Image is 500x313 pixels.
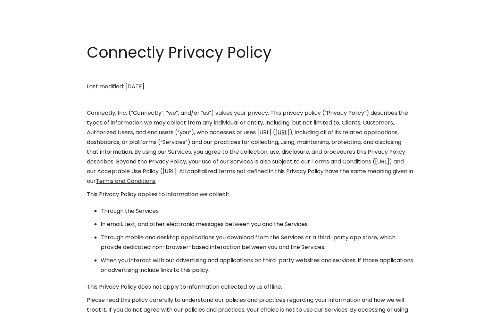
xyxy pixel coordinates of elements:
[87,69,413,78] p: ‍
[101,233,413,252] li: Through mobile and desktop applications you download from the Services or a third-party app store...
[96,177,156,185] a: Terms and Conditions
[87,82,413,91] p: Last modified: [DATE]
[87,95,413,105] p: ‍
[87,42,413,63] h1: Connectly Privacy Policy
[101,256,413,275] li: When you interact with our advertising and applications on third-party websites and services, if ...
[87,108,413,186] p: Connectly, Inc. (“Connectly”, “we”, and/or “us”) values your privacy. This privacy policy (“Priva...
[14,301,42,311] ul: Language list
[87,190,413,199] p: This Privacy Policy applies to information we collect:
[101,206,413,216] li: Through the Services.
[275,128,290,136] a: [URL]
[7,300,42,311] aside: Language selected: English
[87,282,413,292] p: This Privacy Policy does not apply to information collected by us offline.
[101,219,413,229] li: In email, text, and other electronic messages between you and the Services.
[375,158,389,166] a: [URL]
